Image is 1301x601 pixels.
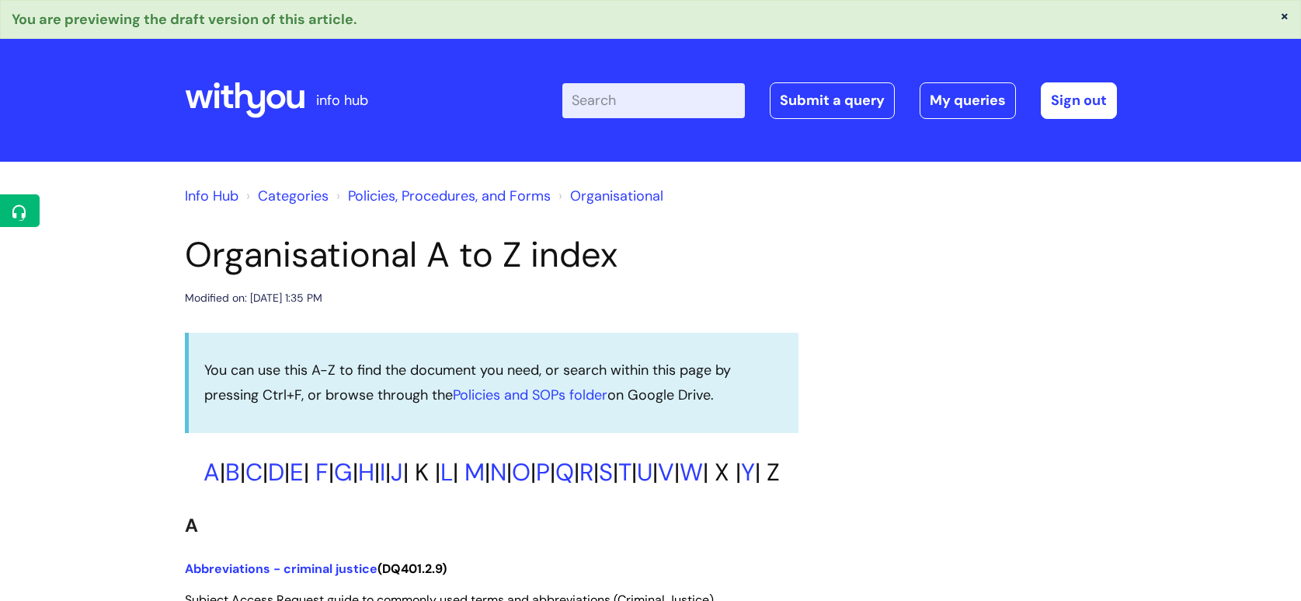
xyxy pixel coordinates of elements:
p: You can use this A-Z to find the document you need, or search within this page by pressing Ctrl+F... [204,358,783,408]
a: V [658,456,674,488]
a: W [680,456,703,488]
p: info hub [316,88,368,113]
button: × [1280,9,1289,23]
div: | - [562,82,1117,118]
a: S [599,456,613,488]
div: Modified on: [DATE] 1:35 PM [185,288,322,308]
a: C [245,456,263,488]
a: G [334,456,353,488]
a: Policies, Procedures, and Forms [348,187,551,205]
a: Categories [258,187,329,205]
a: B [225,456,240,488]
a: T [618,456,631,488]
h1: Organisational A to Z index [185,234,798,276]
a: Sign out [1041,82,1117,118]
a: Submit a query [770,82,895,118]
a: M [464,456,485,488]
a: P [536,456,550,488]
a: F [315,456,329,488]
li: Solution home [242,183,329,208]
a: Abbreviations - criminal justice [185,561,377,577]
a: My queries [920,82,1016,118]
a: N [490,456,506,488]
strong: (DQ401.2.9) [185,561,447,577]
a: L [440,456,453,488]
a: Q [555,456,574,488]
a: A [203,456,220,488]
a: U [637,456,652,488]
h2: | | | | | | | | | | K | | | | | | | | | | | | | X | | Z [185,458,798,487]
a: Y [741,456,755,488]
span: A [185,513,198,537]
a: E [290,456,304,488]
a: R [579,456,593,488]
a: O [512,456,530,488]
a: Organisational [570,187,663,205]
li: Policies, Procedures, and Forms [332,183,551,208]
a: Info Hub [185,187,238,205]
a: I [380,456,385,488]
a: H [358,456,374,488]
li: Organisational [555,183,663,208]
input: Search [562,83,745,117]
a: D [268,456,284,488]
a: Policies and SOPs folder [453,386,607,404]
a: J [391,456,403,488]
